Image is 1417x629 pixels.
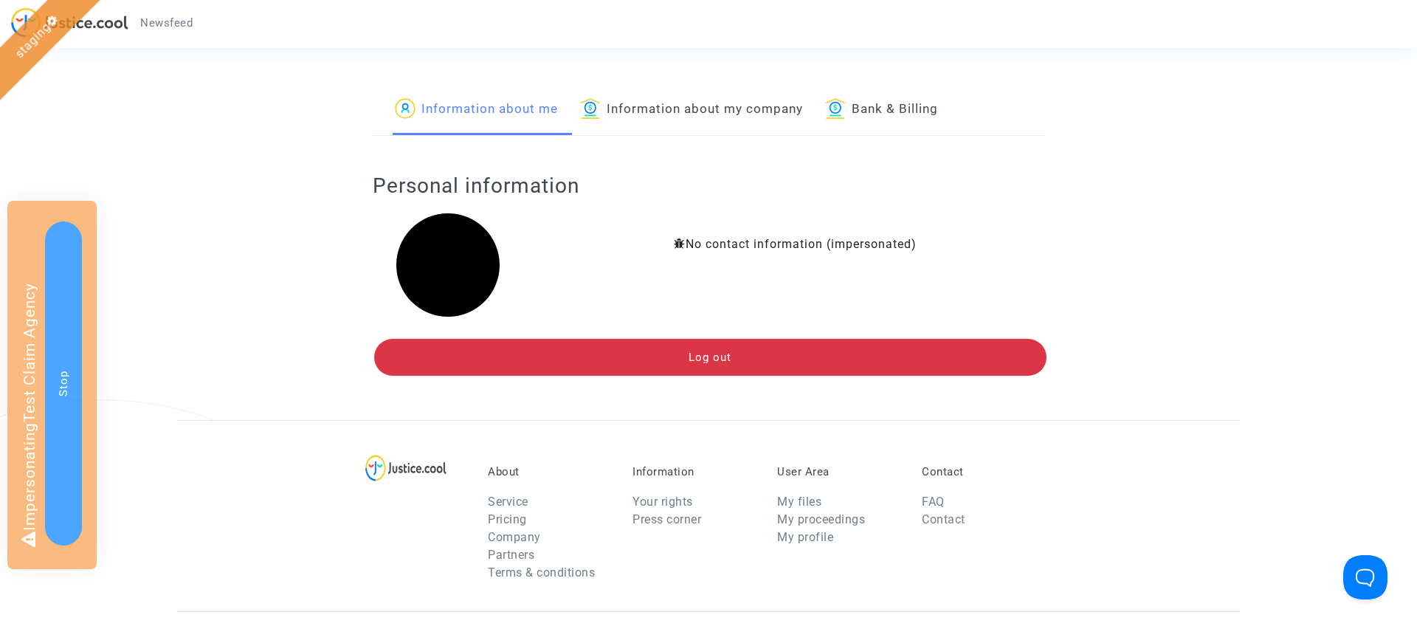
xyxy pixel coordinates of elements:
a: My profile [777,530,833,544]
a: Newsfeed [128,12,204,34]
h2: Personal information [373,173,1045,199]
a: Contact [922,512,965,526]
a: Information about my company [580,85,803,135]
div: Impersonating [7,201,97,569]
img: jc-logo.svg [11,7,128,38]
a: Terms & conditions [488,566,595,580]
a: FAQ [922,495,945,509]
p: User Area [777,465,900,478]
a: Your rights [632,495,693,509]
img: icon-banque.svg [580,98,601,119]
a: Pricing [488,512,527,526]
p: Contact [922,465,1044,478]
a: Partners [488,548,534,562]
a: Bank & Billing [825,85,938,135]
p: Information [632,465,755,478]
a: Service [488,495,528,509]
div: No contact information (impersonated) [568,236,1023,253]
button: Log out [374,339,1047,376]
a: My proceedings [777,512,865,526]
img: icon-banque.svg [825,98,846,119]
span: Newsfeed [140,16,193,30]
a: Company [488,530,541,544]
img: icon-passager.svg [395,98,416,119]
a: Press corner [632,512,701,526]
iframe: Help Scout Beacon - Open [1343,555,1387,599]
a: Information about me [395,85,558,135]
a: staging [12,20,53,61]
a: My files [777,495,821,509]
img: logo-lg.svg [365,455,447,481]
button: Stop [45,221,82,546]
p: About [488,465,610,478]
span: Stop [57,371,70,396]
